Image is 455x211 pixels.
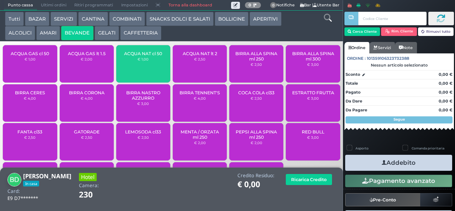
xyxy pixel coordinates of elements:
[17,129,42,134] span: FANTA cl33
[138,57,149,61] small: € 1,00
[358,12,426,25] input: Codice Cliente
[237,180,274,189] h1: € 0,00
[5,26,35,40] button: ALCOLICI
[117,0,152,10] span: Impostazioni
[235,51,278,62] span: BIRRA ALLA SPINA ml 250
[7,189,20,194] h4: Card:
[344,63,454,68] div: Nessun articolo selezionato
[347,56,366,62] span: Ordine :
[183,51,217,56] span: ACQUA NAT lt 2
[79,173,97,181] h3: Hotel
[61,26,93,40] button: BEVANDE
[194,141,206,145] small: € 2,00
[120,26,161,40] button: CAFFETTERIA
[180,90,220,95] span: BIRRA TENNENT'S
[137,101,149,106] small: € 3,00
[381,27,417,36] button: Rim. Cliente
[439,107,453,112] strong: 0,00 €
[307,62,319,67] small: € 3,00
[355,146,369,151] label: Asporto
[15,90,45,95] span: BIRRA CERES
[74,129,100,134] span: GATORADE
[7,173,21,187] img: BENEDETTO DEL PRETE
[367,56,409,62] span: 101359106323732388
[11,51,49,56] span: ACQUA GAS cl 50
[4,0,37,10] span: Punto cassa
[439,81,453,86] strong: 0,00 €
[251,96,262,100] small: € 2,50
[345,175,452,187] button: Pagamento avanzato
[307,96,319,100] small: € 3,00
[37,0,70,10] span: Ultimi ordini
[235,129,278,140] span: PEPSI ALLA SPINA ml 250
[81,96,93,100] small: € 4,00
[124,51,162,56] span: ACQUA NAT cl 50
[418,27,454,36] button: Rimuovi tutto
[439,90,453,95] strong: 0,00 €
[24,96,36,100] small: € 4,00
[439,72,453,77] strong: 0,00 €
[302,129,324,134] span: RED BULL
[109,12,145,26] button: COMBINATI
[344,27,380,36] button: Cerca Cliente
[69,90,105,95] span: BIRRA CORONA
[78,12,108,26] button: CANTINA
[122,90,165,101] span: BIRRA NASTRO AZZURRO
[194,57,205,61] small: € 2,50
[215,12,248,26] button: BOLLICINE
[251,62,262,67] small: € 2,50
[412,146,444,151] label: Comanda prioritaria
[138,135,149,139] small: € 2,50
[395,42,417,53] a: Note
[345,193,421,206] button: Pre-Conto
[251,141,262,145] small: € 2,00
[346,107,367,112] strong: Da Pagare
[81,57,92,61] small: € 2,00
[68,51,106,56] span: ACQUA GAS lt 1.5
[25,12,49,26] button: BAZAR
[70,0,117,10] span: Ritiri programmati
[237,173,274,178] h4: Credito Residuo:
[439,99,453,104] strong: 0,00 €
[36,26,60,40] button: AMARI
[292,51,334,62] span: BIRRA ALLA SPINA ml 300
[345,155,452,171] button: Addebito
[79,183,99,188] h4: Camera:
[5,12,24,26] button: Tutti
[194,96,206,100] small: € 4,00
[270,2,277,9] span: 0
[238,90,274,95] span: COCA COLA cl33
[394,117,405,122] strong: Segue
[248,2,251,7] b: 0
[346,90,360,95] strong: Pagato
[23,181,39,186] span: In casa
[164,0,216,10] a: Torna alla dashboard
[179,129,221,140] span: MENTA / ORZATA ml 250
[344,42,369,53] a: Ordine
[369,42,395,53] a: Servizi
[286,174,332,185] button: Ricarica Credito
[292,90,334,95] span: ESTRATTO FRUTTA
[146,12,214,26] button: SNACKS DOLCI E SALATI
[81,135,92,139] small: € 2,50
[23,172,71,180] b: [PERSON_NAME]
[50,12,77,26] button: SERVIZI
[346,72,360,78] strong: Sconto
[307,135,319,139] small: € 3,00
[79,190,113,199] h1: 230
[346,81,358,86] strong: Totale
[250,12,281,26] button: APERITIVI
[95,26,119,40] button: GELATI
[125,129,161,134] span: LEMOSODA cl33
[346,99,362,104] strong: Da Dare
[24,135,36,139] small: € 2,50
[25,57,36,61] small: € 1,00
